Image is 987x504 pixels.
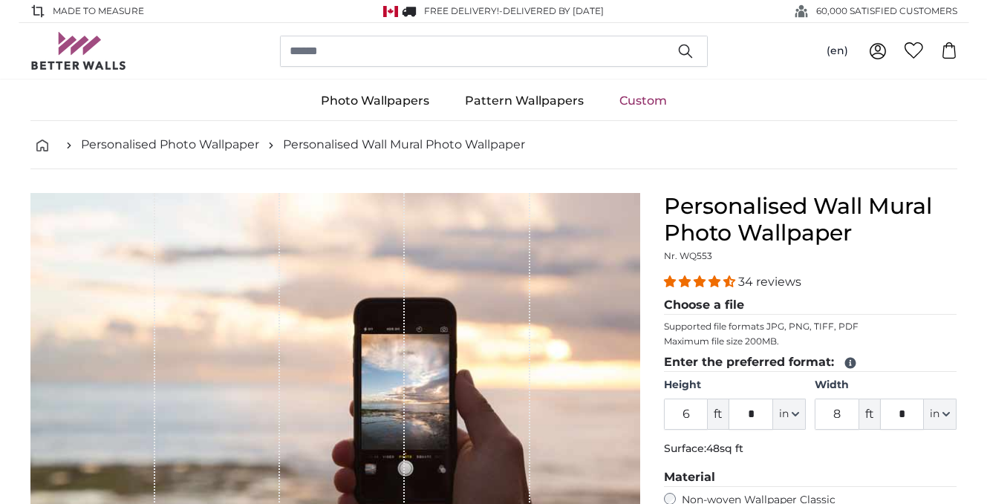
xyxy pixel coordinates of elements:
span: in [930,407,939,422]
legend: Choose a file [664,296,957,315]
button: in [924,399,957,430]
h1: Personalised Wall Mural Photo Wallpaper [664,193,957,246]
span: ft [708,399,729,430]
label: Width [815,378,957,393]
nav: breadcrumbs [30,121,957,169]
label: Height [664,378,806,393]
a: Pattern Wallpapers [447,82,602,120]
span: 60,000 SATISFIED CUSTOMERS [816,4,957,18]
img: Canada [383,6,398,17]
span: 48sq ft [706,442,743,455]
legend: Material [664,468,957,487]
span: - [499,5,604,16]
span: FREE delivery! [424,5,499,16]
span: ft [859,399,880,430]
p: Surface: [664,442,957,456]
a: Personalised Wall Mural Photo Wallpaper [283,136,525,154]
button: (en) [815,38,860,65]
img: Betterwalls [30,32,127,70]
a: Personalised Photo Wallpaper [81,136,259,154]
span: Nr. WQ553 [664,250,712,261]
span: Delivered by [DATE] [503,5,604,16]
a: Custom [602,82,685,120]
span: Made to Measure [53,4,144,18]
p: Maximum file size 200MB. [664,336,957,347]
a: Photo Wallpapers [303,82,447,120]
span: in [779,407,789,422]
span: 34 reviews [738,275,801,289]
span: 4.32 stars [664,275,738,289]
button: in [773,399,806,430]
legend: Enter the preferred format: [664,353,957,372]
p: Supported file formats JPG, PNG, TIFF, PDF [664,321,957,333]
